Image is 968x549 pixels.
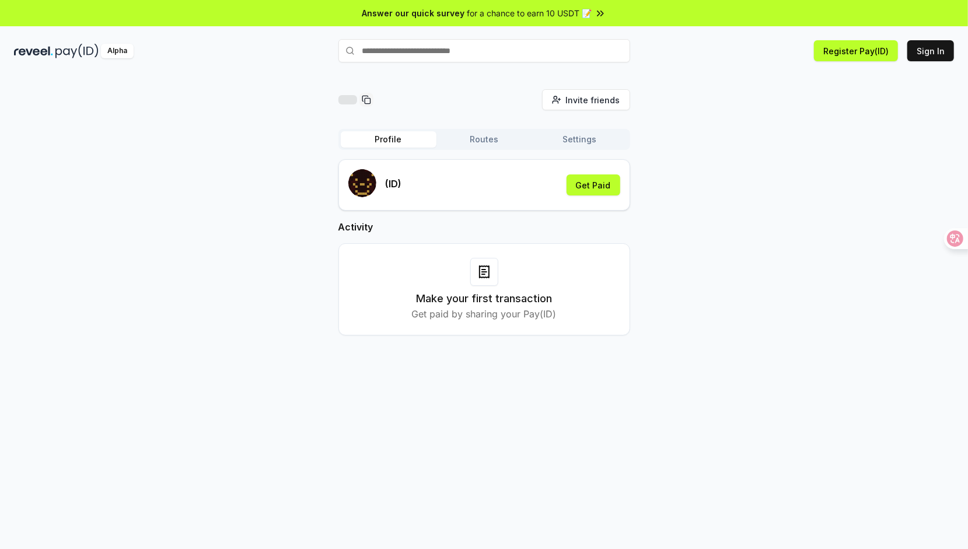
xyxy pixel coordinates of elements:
button: Invite friends [542,89,630,110]
h3: Make your first transaction [416,291,552,307]
h2: Activity [338,220,630,234]
span: Invite friends [566,94,620,106]
img: pay_id [55,44,99,58]
button: Routes [436,131,532,148]
p: Get paid by sharing your Pay(ID) [412,307,557,321]
button: Get Paid [567,174,620,195]
div: Alpha [101,44,134,58]
button: Profile [341,131,436,148]
button: Sign In [907,40,954,61]
p: (ID) [386,177,402,191]
button: Register Pay(ID) [814,40,898,61]
button: Settings [532,131,628,148]
img: reveel_dark [14,44,53,58]
span: Answer our quick survey [362,7,465,19]
span: for a chance to earn 10 USDT 📝 [467,7,592,19]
